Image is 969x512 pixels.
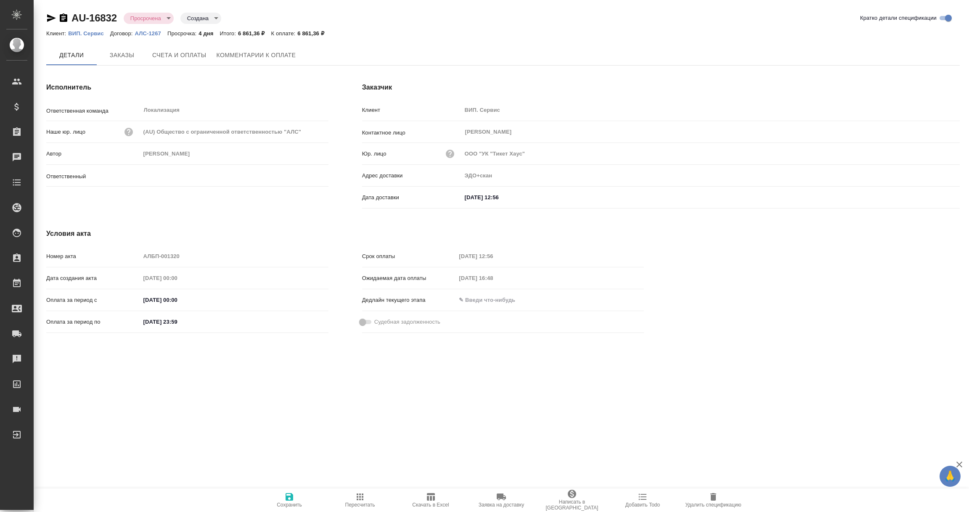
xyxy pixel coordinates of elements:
[362,193,462,202] p: Дата доставки
[124,13,174,24] div: Просрочена
[238,30,271,37] p: 6 861,36 ₽
[362,274,456,282] p: Ожидаемая дата оплаты
[217,50,296,61] span: Комментарии к оплате
[199,30,220,37] p: 4 дня
[46,229,644,239] h4: Условия акта
[362,82,960,92] h4: Заказчик
[51,50,92,61] span: Детали
[462,104,960,116] input: Пустое поле
[46,252,140,261] p: Номер акта
[462,191,535,203] input: ✎ Введи что-нибудь
[362,296,456,304] p: Дедлайн текущего этапа
[46,296,140,304] p: Оплата за период с
[68,30,110,37] p: ВИП. Сервис
[456,272,530,284] input: Пустое поле
[271,30,298,37] p: К оплате:
[860,14,937,22] span: Кратко детали спецификации
[46,128,85,136] p: Наше юр. лицо
[46,13,56,23] button: Скопировать ссылку для ЯМессенджера
[140,272,214,284] input: Пустое поле
[167,30,199,37] p: Просрочка:
[140,294,214,306] input: ✎ Введи что-нибудь
[362,106,462,114] p: Клиент
[68,29,110,37] a: ВИП. Сервис
[152,50,207,61] span: Счета и оплаты
[46,30,68,37] p: Клиент:
[362,129,462,137] p: Контактное лицо
[140,316,214,328] input: ✎ Введи что-нибудь
[220,30,238,37] p: Итого:
[456,294,530,306] input: ✎ Введи что-нибудь
[297,30,331,37] p: 6 861,36 ₽
[46,82,328,92] h4: Исполнитель
[185,15,211,22] button: Создана
[362,150,387,158] p: Юр. лицо
[462,169,960,182] input: Пустое поле
[102,50,142,61] span: Заказы
[110,30,135,37] p: Договор:
[140,148,328,160] input: Пустое поле
[135,30,167,37] p: АЛС-1267
[324,175,326,177] button: Open
[140,126,328,138] input: Пустое поле
[940,466,961,487] button: 🙏
[135,29,167,37] a: АЛС-1267
[71,12,117,24] a: AU-16832
[374,318,440,326] span: Судебная задолженность
[46,150,140,158] p: Автор
[46,172,140,181] p: Ответственный
[362,172,462,180] p: Адрес доставки
[462,148,960,160] input: Пустое поле
[128,15,164,22] button: Просрочена
[58,13,69,23] button: Скопировать ссылку
[943,467,957,485] span: 🙏
[46,274,140,282] p: Дата создания акта
[140,250,328,262] input: Пустое поле
[362,252,456,261] p: Срок оплаты
[180,13,221,24] div: Просрочена
[46,107,140,115] p: Ответственная команда
[456,250,530,262] input: Пустое поле
[46,318,140,326] p: Оплата за период по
